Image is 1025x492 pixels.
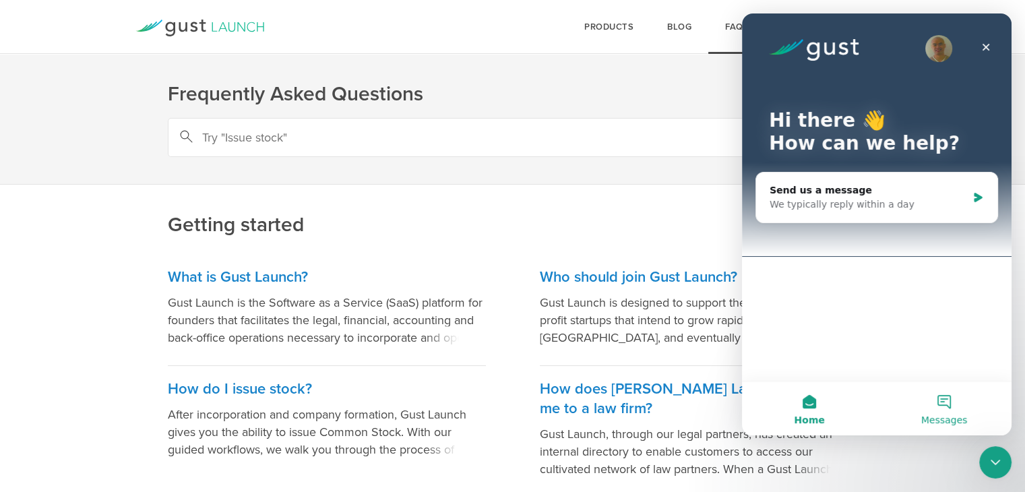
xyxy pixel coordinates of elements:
[540,294,858,346] p: Gust Launch is designed to support the operations of for-profit startups that intend to grow rapi...
[168,121,858,239] h2: Getting started
[168,294,486,346] p: Gust Launch is the Software as a Service (SaaS) platform for founders that facilitates the legal,...
[979,446,1012,479] iframe: Intercom live chat
[168,379,486,399] h3: How do I issue stock?
[168,81,858,108] h1: Frequently Asked Questions
[168,118,858,157] input: Try "Issue stock"
[168,406,486,458] p: After incorporation and company formation, Gust Launch gives you the ability to issue Common Stoc...
[540,425,858,478] p: Gust Launch, through our legal partners, has created an internal directory to enable customers to...
[540,254,858,366] a: Who should join Gust Launch? Gust Launch is designed to support the operations of for-profit star...
[540,379,858,419] h3: How does [PERSON_NAME] Launch introduce me to a law firm?
[168,268,486,287] h3: What is Gust Launch?
[540,268,858,287] h3: Who should join Gust Launch?
[168,254,486,366] a: What is Gust Launch? Gust Launch is the Software as a Service (SaaS) platform for founders that f...
[742,13,1012,435] iframe: Intercom live chat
